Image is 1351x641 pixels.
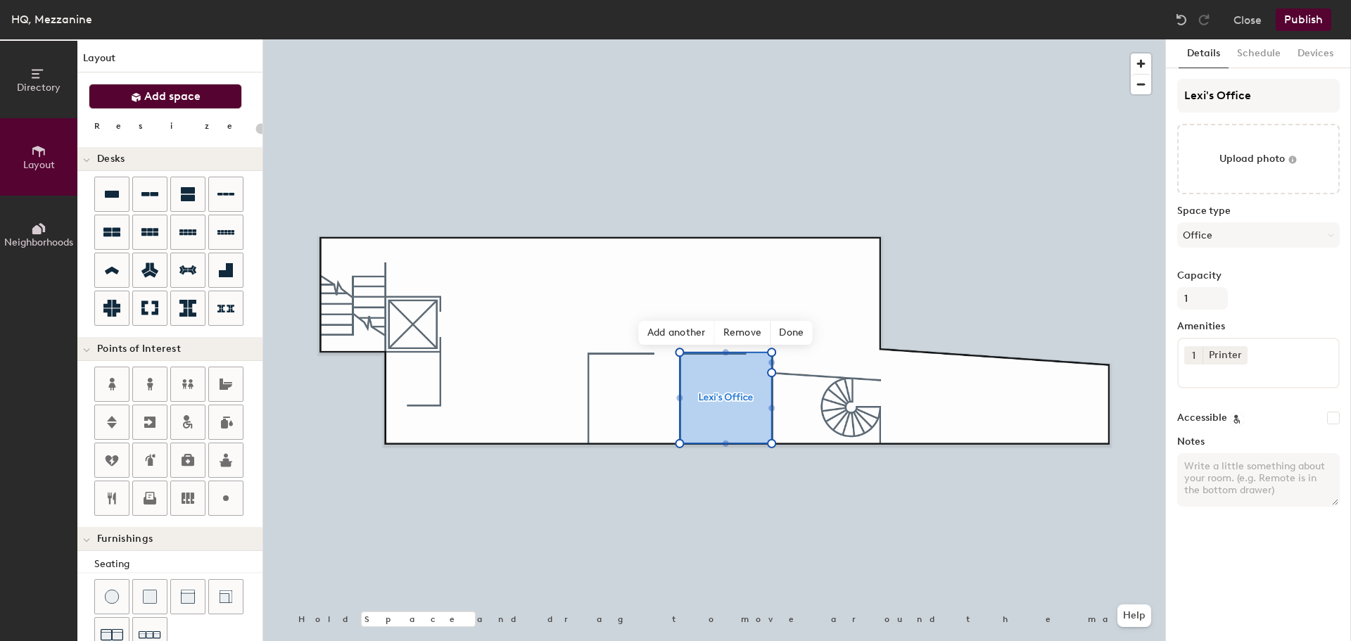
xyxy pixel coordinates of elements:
[97,153,125,165] span: Desks
[4,236,73,248] span: Neighborhoods
[1174,13,1188,27] img: Undo
[1177,270,1340,281] label: Capacity
[1177,222,1340,248] button: Office
[170,579,205,614] button: Couch (middle)
[97,343,181,355] span: Points of Interest
[639,321,715,345] span: Add another
[89,84,242,109] button: Add space
[1203,346,1248,364] div: Printer
[1177,412,1227,424] label: Accessible
[97,533,153,545] span: Furnishings
[770,321,812,345] span: Done
[1233,8,1262,31] button: Close
[1229,39,1289,68] button: Schedule
[144,89,201,103] span: Add space
[1184,346,1203,364] button: 1
[208,579,243,614] button: Couch (corner)
[94,557,262,572] div: Seating
[1276,8,1331,31] button: Publish
[1117,604,1151,627] button: Help
[143,590,157,604] img: Cushion
[1177,205,1340,217] label: Space type
[1197,13,1211,27] img: Redo
[181,590,195,604] img: Couch (middle)
[94,120,250,132] div: Resize
[17,82,61,94] span: Directory
[94,579,129,614] button: Stool
[77,51,262,72] h1: Layout
[1289,39,1342,68] button: Devices
[715,321,771,345] span: Remove
[11,11,92,28] div: HQ, Mezzanine
[132,579,167,614] button: Cushion
[1192,348,1195,363] span: 1
[1177,321,1340,332] label: Amenities
[1179,39,1229,68] button: Details
[1177,124,1340,194] button: Upload photo
[105,590,119,604] img: Stool
[219,590,233,604] img: Couch (corner)
[1177,436,1340,448] label: Notes
[23,159,55,171] span: Layout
